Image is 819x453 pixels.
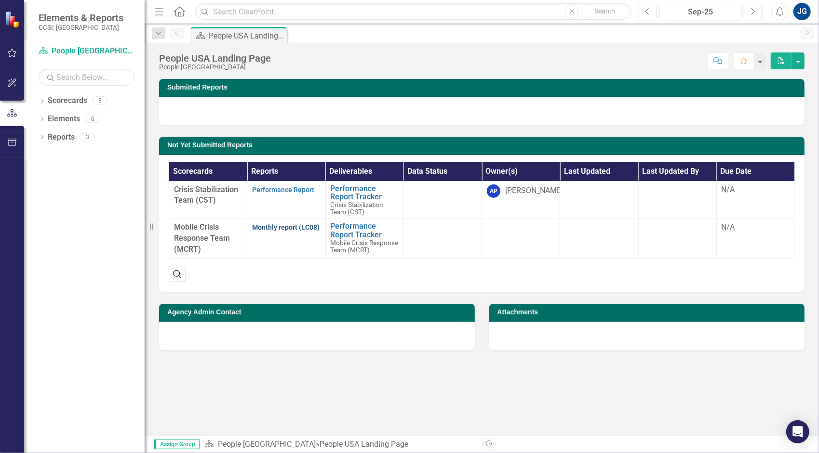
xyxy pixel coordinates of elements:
[595,7,616,15] span: Search
[320,440,408,449] div: People USA Landing Page
[48,95,87,106] a: Scorecards
[722,184,790,195] div: N/A
[167,309,470,316] h3: Agency Admin Contact
[331,239,399,254] span: Mobile Crisis Response Team (MCRT)
[174,222,230,254] span: Mobile Crisis Response Team (MCRT)
[487,184,500,198] div: AP
[167,142,800,149] h3: Not Yet Submitted Reports
[325,181,403,219] td: Double-Click to Edit Right Click for Context Menu
[331,184,399,201] a: Performance Report Tracker
[252,186,314,194] a: Performance Report
[159,64,271,71] div: People [GEOGRAPHIC_DATA]
[793,3,811,20] button: JG
[722,222,790,233] div: N/A
[39,12,123,24] span: Elements & Reports
[48,132,75,143] a: Reports
[92,97,107,105] div: 3
[48,114,80,125] a: Elements
[39,46,135,57] a: People [GEOGRAPHIC_DATA]
[331,222,399,239] a: Performance Report Tracker
[497,309,800,316] h3: Attachments
[786,420,809,443] div: Open Intercom Messenger
[80,133,95,141] div: 3
[174,185,238,205] span: Crisis Stabilization Team (CST)
[39,69,135,86] input: Search Below...
[195,3,631,20] input: Search ClearPoint...
[167,84,800,91] h3: Submitted Reports
[252,223,320,231] a: Monthly report (LC08)
[85,115,100,123] div: 0
[154,440,200,449] span: Assign Group
[403,181,482,219] td: Double-Click to Edit
[659,3,741,20] button: Sep-25
[325,219,403,259] td: Double-Click to Edit Right Click for Context Menu
[4,10,22,28] img: ClearPoint Strategy
[204,439,475,450] div: »
[505,185,563,196] div: [PERSON_NAME]
[331,201,384,216] span: Crisis Stabilization Team (CST)
[403,219,482,259] td: Double-Click to Edit
[209,30,284,42] div: People USA Landing Page
[581,5,629,18] button: Search
[39,24,123,31] small: CCSI: [GEOGRAPHIC_DATA]
[218,440,316,449] a: People [GEOGRAPHIC_DATA]
[159,53,271,64] div: People USA Landing Page
[663,6,738,18] div: Sep-25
